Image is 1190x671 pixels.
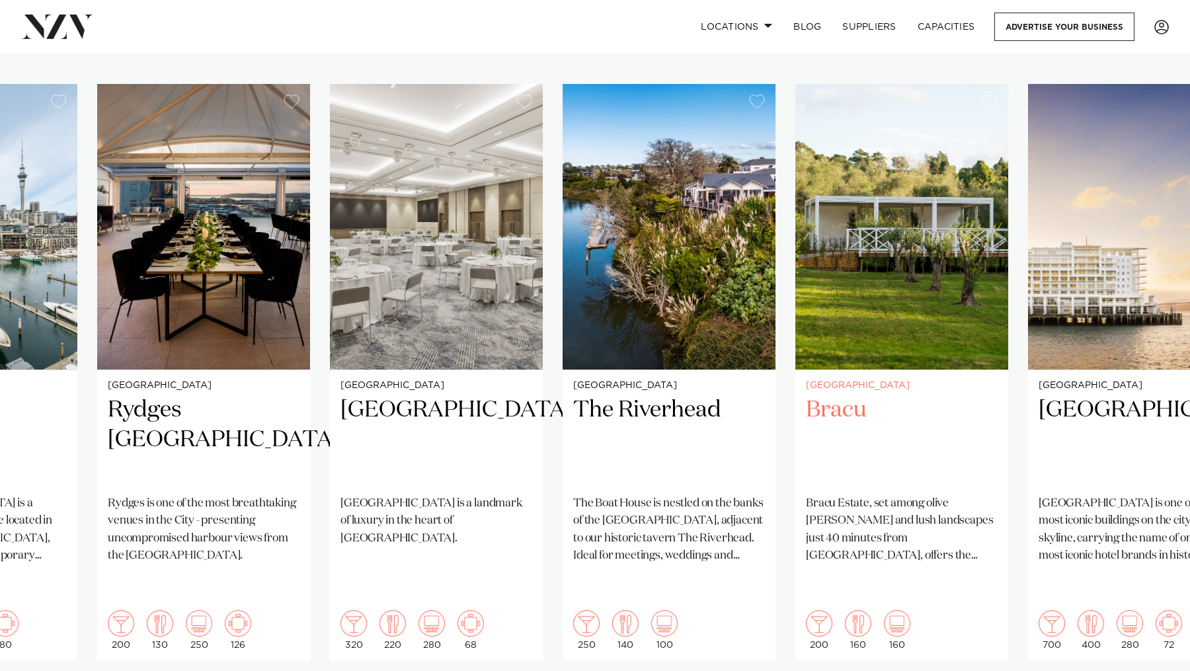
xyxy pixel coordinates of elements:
[795,84,1008,660] swiper-slide: 6 / 26
[651,610,678,637] img: theatre.png
[1078,610,1104,637] img: dining.png
[108,610,134,637] img: cocktail.png
[612,610,639,650] div: 140
[884,610,910,650] div: 160
[108,381,299,391] small: [GEOGRAPHIC_DATA]
[573,610,600,650] div: 250
[457,610,484,637] img: meeting.png
[563,84,775,660] swiper-slide: 5 / 26
[573,381,765,391] small: [GEOGRAPHIC_DATA]
[806,495,998,565] p: Bracu Estate, set among olive [PERSON_NAME] and lush landscapes just 40 minutes from [GEOGRAPHIC_...
[612,610,639,637] img: dining.png
[97,84,310,660] a: [GEOGRAPHIC_DATA] Rydges [GEOGRAPHIC_DATA] Rydges is one of the most breathtaking venues in the C...
[563,84,775,660] a: [GEOGRAPHIC_DATA] The Riverhead The Boat House is nestled on the banks of the [GEOGRAPHIC_DATA], ...
[1156,610,1182,637] img: meeting.png
[806,395,998,485] h2: Bracu
[97,84,310,660] swiper-slide: 3 / 26
[1117,610,1143,637] img: theatre.png
[340,381,532,391] small: [GEOGRAPHIC_DATA]
[1039,610,1065,650] div: 700
[186,610,212,637] img: theatre.png
[379,610,406,650] div: 220
[994,13,1134,41] a: Advertise your business
[806,381,998,391] small: [GEOGRAPHIC_DATA]
[147,610,173,637] img: dining.png
[651,610,678,650] div: 100
[845,610,871,637] img: dining.png
[573,495,765,565] p: The Boat House is nestled on the banks of the [GEOGRAPHIC_DATA], adjacent to our historic tavern ...
[108,495,299,565] p: Rydges is one of the most breathtaking venues in the City - presenting uncompromised harbour view...
[690,13,783,41] a: Locations
[457,610,484,650] div: 68
[907,13,986,41] a: Capacities
[573,395,765,485] h2: The Riverhead
[21,15,93,38] img: nzv-logo.png
[330,84,543,660] a: [GEOGRAPHIC_DATA] [GEOGRAPHIC_DATA] [GEOGRAPHIC_DATA] is a landmark of luxury in the heart of [GE...
[845,610,871,650] div: 160
[1078,610,1104,650] div: 400
[832,13,906,41] a: SUPPLIERS
[806,610,832,637] img: cocktail.png
[108,395,299,485] h2: Rydges [GEOGRAPHIC_DATA]
[783,13,832,41] a: BLOG
[418,610,445,650] div: 280
[147,610,173,650] div: 130
[884,610,910,637] img: theatre.png
[108,610,134,650] div: 200
[573,610,600,637] img: cocktail.png
[340,495,532,547] p: [GEOGRAPHIC_DATA] is a landmark of luxury in the heart of [GEOGRAPHIC_DATA].
[795,84,1008,660] a: [GEOGRAPHIC_DATA] Bracu Bracu Estate, set among olive [PERSON_NAME] and lush landscapes just 40 m...
[379,610,406,637] img: dining.png
[1156,610,1182,650] div: 72
[340,610,367,650] div: 320
[418,610,445,637] img: theatre.png
[806,610,832,650] div: 200
[225,610,251,650] div: 126
[340,395,532,485] h2: [GEOGRAPHIC_DATA]
[1039,610,1065,637] img: cocktail.png
[1117,610,1143,650] div: 280
[225,610,251,637] img: meeting.png
[186,610,212,650] div: 250
[340,610,367,637] img: cocktail.png
[330,84,543,660] swiper-slide: 4 / 26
